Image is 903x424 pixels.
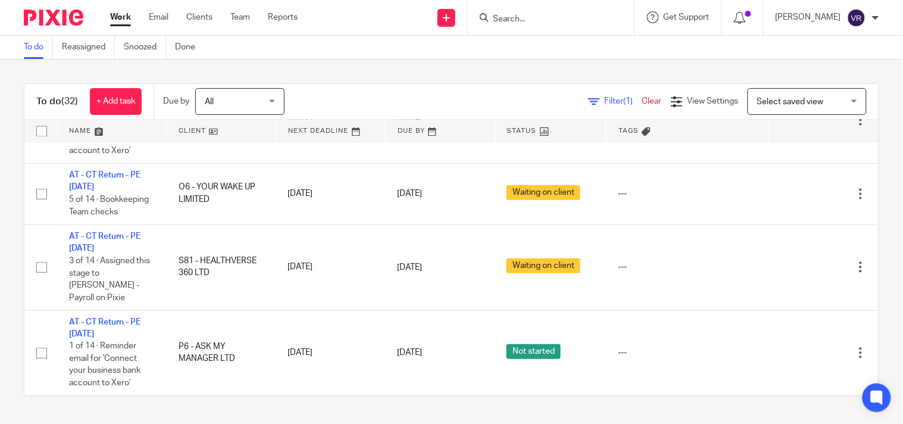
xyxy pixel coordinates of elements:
[230,11,250,23] a: Team
[167,225,276,310] td: S81 - HEALTHVERSE 360 LTD
[36,95,78,108] h1: To do
[175,36,204,59] a: Done
[69,172,140,192] a: AT - CT Return - PE [DATE]
[205,98,214,106] span: All
[167,163,276,225] td: O6 - YOUR WAKE UP LIMITED
[69,342,140,388] span: 1 of 14 · Reminder email for 'Connect your business bank account to Xero'
[276,310,386,395] td: [DATE]
[163,95,189,107] p: Due by
[507,344,561,359] span: Not started
[847,8,866,27] img: svg%3E
[507,258,580,273] span: Waiting on client
[69,196,149,217] span: 5 of 14 · Bookkeeping Team checks
[605,97,642,105] span: Filter
[642,97,662,105] a: Clear
[397,349,422,357] span: [DATE]
[69,257,150,302] span: 3 of 14 · Assigned this stage to [PERSON_NAME] - Payroll on Pixie
[618,128,639,135] span: Tags
[124,36,166,59] a: Snoozed
[688,97,739,105] span: View Settings
[69,319,140,339] a: AT - CT Return - PE [DATE]
[62,36,115,59] a: Reassigned
[507,185,580,200] span: Waiting on client
[397,190,422,198] span: [DATE]
[268,11,298,23] a: Reports
[186,11,213,23] a: Clients
[276,163,386,225] td: [DATE]
[24,10,83,26] img: Pixie
[110,11,131,23] a: Work
[397,263,422,272] span: [DATE]
[757,98,824,106] span: Select saved view
[618,261,757,273] div: ---
[90,88,142,115] a: + Add task
[149,11,168,23] a: Email
[24,36,53,59] a: To do
[618,347,757,359] div: ---
[618,188,757,200] div: ---
[492,14,599,25] input: Search
[276,225,386,310] td: [DATE]
[61,96,78,106] span: (32)
[167,310,276,395] td: P6 - ASK MY MANAGER LTD
[624,97,633,105] span: (1)
[776,11,841,23] p: [PERSON_NAME]
[69,233,140,253] a: AT - CT Return - PE [DATE]
[664,13,710,21] span: Get Support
